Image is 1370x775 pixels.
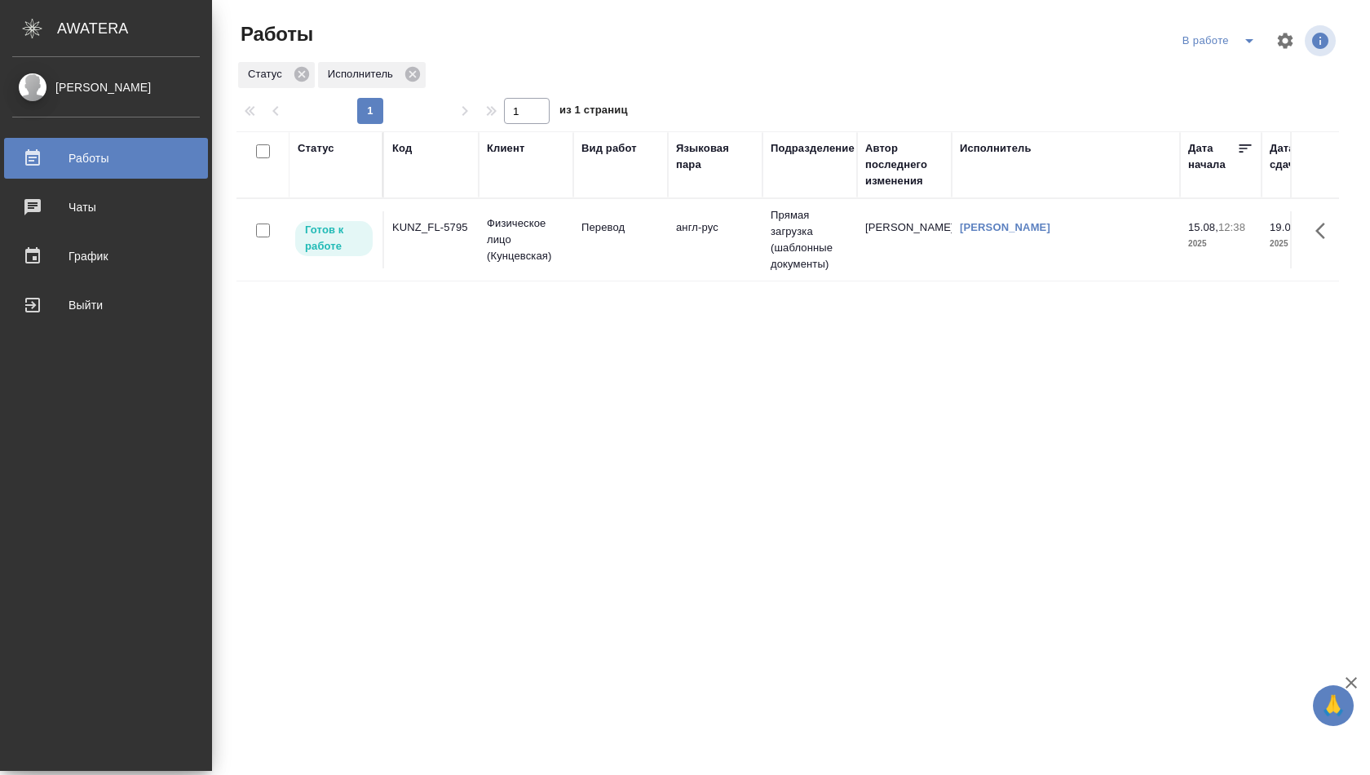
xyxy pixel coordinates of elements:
[12,293,200,317] div: Выйти
[1270,140,1319,173] div: Дата сдачи
[238,62,315,88] div: Статус
[1305,25,1339,56] span: Посмотреть информацию
[298,140,334,157] div: Статус
[1319,689,1347,723] span: 🙏
[1218,221,1245,233] p: 12:38
[559,100,628,124] span: из 1 страниц
[857,211,952,268] td: [PERSON_NAME]
[1178,28,1266,54] div: split button
[1188,140,1237,173] div: Дата начала
[668,211,762,268] td: англ-рус
[865,140,944,189] div: Автор последнего изменения
[4,138,208,179] a: Работы
[248,66,288,82] p: Статус
[392,140,412,157] div: Код
[294,219,374,258] div: Исполнитель может приступить к работе
[12,78,200,96] div: [PERSON_NAME]
[960,140,1032,157] div: Исполнитель
[581,219,660,236] p: Перевод
[236,21,313,47] span: Работы
[12,195,200,219] div: Чаты
[4,187,208,228] a: Чаты
[1188,221,1218,233] p: 15.08,
[12,146,200,170] div: Работы
[328,66,399,82] p: Исполнитель
[487,140,524,157] div: Клиент
[1306,211,1345,250] button: Здесь прячутся важные кнопки
[1270,236,1335,252] p: 2025
[1313,685,1354,726] button: 🙏
[392,219,471,236] div: KUNZ_FL-5795
[12,244,200,268] div: График
[318,62,426,88] div: Исполнитель
[581,140,637,157] div: Вид работ
[771,140,855,157] div: Подразделение
[487,215,565,264] p: Физическое лицо (Кунцевская)
[762,199,857,281] td: Прямая загрузка (шаблонные документы)
[960,221,1050,233] a: [PERSON_NAME]
[4,236,208,277] a: График
[676,140,754,173] div: Языковая пара
[4,285,208,325] a: Выйти
[1270,221,1300,233] p: 19.08,
[1266,21,1305,60] span: Настроить таблицу
[57,12,212,45] div: AWATERA
[305,222,363,255] p: Готов к работе
[1188,236,1253,252] p: 2025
